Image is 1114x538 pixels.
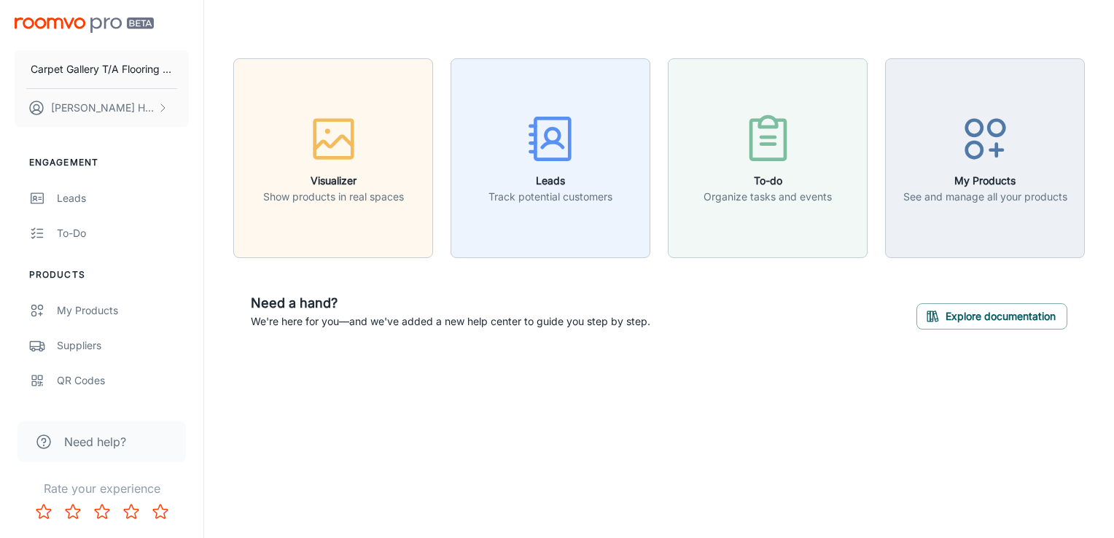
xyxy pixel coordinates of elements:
p: [PERSON_NAME] Hardaker [51,100,154,116]
p: We're here for you—and we've added a new help center to guide you step by step. [251,313,650,330]
button: [PERSON_NAME] Hardaker [15,89,189,127]
p: Organize tasks and events [704,189,832,205]
div: My Products [57,303,189,319]
a: To-doOrganize tasks and events [668,149,868,164]
button: LeadsTrack potential customers [451,58,650,258]
h6: My Products [903,173,1067,189]
p: Show products in real spaces [263,189,404,205]
h6: To-do [704,173,832,189]
p: Carpet Gallery T/A Flooring Gallery (Newport) Ltd [31,61,173,77]
img: Roomvo PRO Beta [15,17,154,33]
p: Track potential customers [488,189,612,205]
div: Leads [57,190,189,206]
a: My ProductsSee and manage all your products [885,149,1085,164]
h6: Need a hand? [251,293,650,313]
div: Suppliers [57,338,189,354]
h6: Visualizer [263,173,404,189]
h6: Leads [488,173,612,189]
button: Explore documentation [916,303,1067,330]
button: Carpet Gallery T/A Flooring Gallery (Newport) Ltd [15,50,189,88]
div: QR Codes [57,373,189,389]
button: To-doOrganize tasks and events [668,58,868,258]
div: To-do [57,225,189,241]
p: See and manage all your products [903,189,1067,205]
a: Explore documentation [916,308,1067,322]
button: My ProductsSee and manage all your products [885,58,1085,258]
a: LeadsTrack potential customers [451,149,650,164]
button: VisualizerShow products in real spaces [233,58,433,258]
